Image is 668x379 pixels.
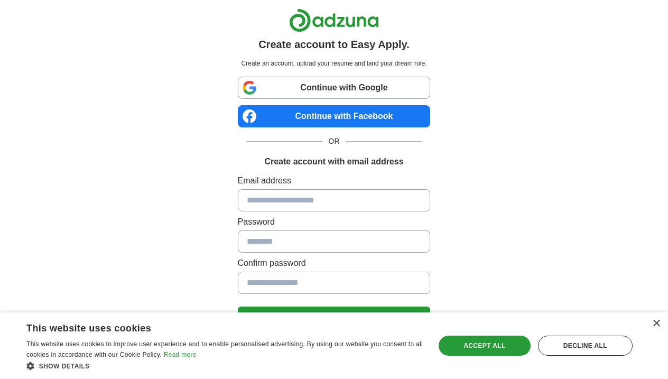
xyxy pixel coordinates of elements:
[652,320,660,328] div: Close
[238,257,431,270] label: Confirm password
[289,8,379,32] img: Adzuna logo
[26,319,396,335] div: This website uses cookies
[164,351,197,358] a: Read more, opens a new window
[322,136,346,147] span: OR
[26,340,423,358] span: This website uses cookies to improve user experience and to enable personalised advertising. By u...
[238,307,431,329] button: Create Account
[238,174,431,187] label: Email address
[258,36,410,52] h1: Create account to Easy Apply.
[538,336,633,356] div: Decline all
[26,360,423,371] div: Show details
[240,59,429,68] p: Create an account, upload your resume and land your dream role.
[238,77,431,99] a: Continue with Google
[39,363,90,370] span: Show details
[264,155,403,168] h1: Create account with email address
[439,336,531,356] div: Accept all
[238,105,431,127] a: Continue with Facebook
[238,216,431,228] label: Password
